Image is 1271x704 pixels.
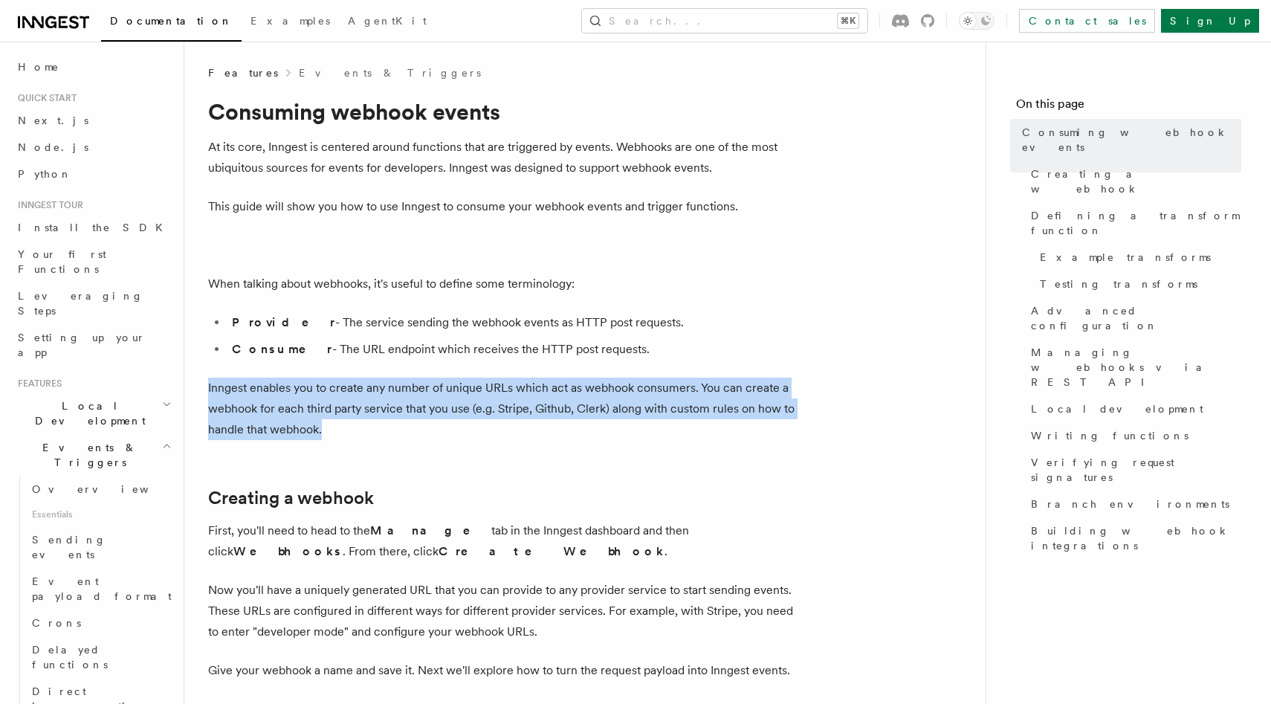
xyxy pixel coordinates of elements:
[208,98,803,125] h1: Consuming webhook events
[18,332,146,358] span: Setting up your app
[1040,250,1211,265] span: Example transforms
[26,476,175,503] a: Overview
[1025,339,1241,395] a: Managing webhooks via REST API
[12,199,83,211] span: Inngest tour
[12,398,162,428] span: Local Development
[1161,9,1259,33] a: Sign Up
[1025,161,1241,202] a: Creating a webhook
[1031,167,1241,196] span: Creating a webhook
[26,636,175,678] a: Delayed functions
[227,312,803,333] li: - The service sending the webhook events as HTTP post requests.
[18,168,72,180] span: Python
[32,644,108,671] span: Delayed functions
[101,4,242,42] a: Documentation
[208,196,803,217] p: This guide will show you how to use Inngest to consume your webhook events and trigger functions.
[12,440,162,470] span: Events & Triggers
[1031,428,1188,443] span: Writing functions
[1031,303,1241,333] span: Advanced configuration
[26,526,175,568] a: Sending events
[32,617,81,629] span: Crons
[32,483,185,495] span: Overview
[208,520,803,562] p: First, you'll need to head to the tab in the Inngest dashboard and then click . From there, click .
[1031,401,1203,416] span: Local development
[12,378,62,390] span: Features
[439,544,664,558] strong: Create Webhook
[12,241,175,282] a: Your first Functions
[32,575,172,602] span: Event payload format
[12,214,175,241] a: Install the SDK
[12,92,77,104] span: Quick start
[250,15,330,27] span: Examples
[232,342,332,356] strong: Consumer
[12,134,175,161] a: Node.js
[18,141,88,153] span: Node.js
[26,610,175,636] a: Crons
[1016,95,1241,119] h4: On this page
[208,274,803,294] p: When talking about webhooks, it's useful to define some terminology:
[242,4,339,40] a: Examples
[18,114,88,126] span: Next.js
[1025,202,1241,244] a: Defining a transform function
[12,434,175,476] button: Events & Triggers
[959,12,995,30] button: Toggle dark mode
[370,523,491,537] strong: Manage
[208,580,803,642] p: Now you'll have a uniquely generated URL that you can provide to any provider service to start se...
[1022,125,1241,155] span: Consuming webhook events
[32,534,106,561] span: Sending events
[18,59,59,74] span: Home
[339,4,436,40] a: AgentKit
[12,393,175,434] button: Local Development
[12,282,175,324] a: Leveraging Steps
[1025,297,1241,339] a: Advanced configuration
[12,161,175,187] a: Python
[18,222,172,233] span: Install the SDK
[1031,497,1229,511] span: Branch environments
[1031,455,1241,485] span: Verifying request signatures
[12,107,175,134] a: Next.js
[232,315,335,329] strong: Provider
[1025,449,1241,491] a: Verifying request signatures
[18,248,106,275] span: Your first Functions
[348,15,427,27] span: AgentKit
[1040,277,1197,291] span: Testing transforms
[26,568,175,610] a: Event payload format
[1034,244,1241,271] a: Example transforms
[1031,208,1241,238] span: Defining a transform function
[1025,395,1241,422] a: Local development
[208,660,803,681] p: Give your webhook a name and save it. Next we'll explore how to turn the request payload into Inn...
[1034,271,1241,297] a: Testing transforms
[208,137,803,178] p: At its core, Inngest is centered around functions that are triggered by events. Webhooks are one ...
[1031,523,1241,553] span: Building webhook integrations
[1019,9,1155,33] a: Contact sales
[233,544,343,558] strong: Webhooks
[12,324,175,366] a: Setting up your app
[26,503,175,526] span: Essentials
[1025,422,1241,449] a: Writing functions
[110,15,233,27] span: Documentation
[1025,517,1241,559] a: Building webhook integrations
[838,13,858,28] kbd: ⌘K
[1031,345,1241,390] span: Managing webhooks via REST API
[1016,119,1241,161] a: Consuming webhook events
[208,65,278,80] span: Features
[1025,491,1241,517] a: Branch environments
[582,9,867,33] button: Search...⌘K
[299,65,481,80] a: Events & Triggers
[18,290,143,317] span: Leveraging Steps
[12,54,175,80] a: Home
[208,378,803,440] p: Inngest enables you to create any number of unique URLs which act as webhook consumers. You can c...
[208,488,374,508] a: Creating a webhook
[227,339,803,360] li: - The URL endpoint which receives the HTTP post requests.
